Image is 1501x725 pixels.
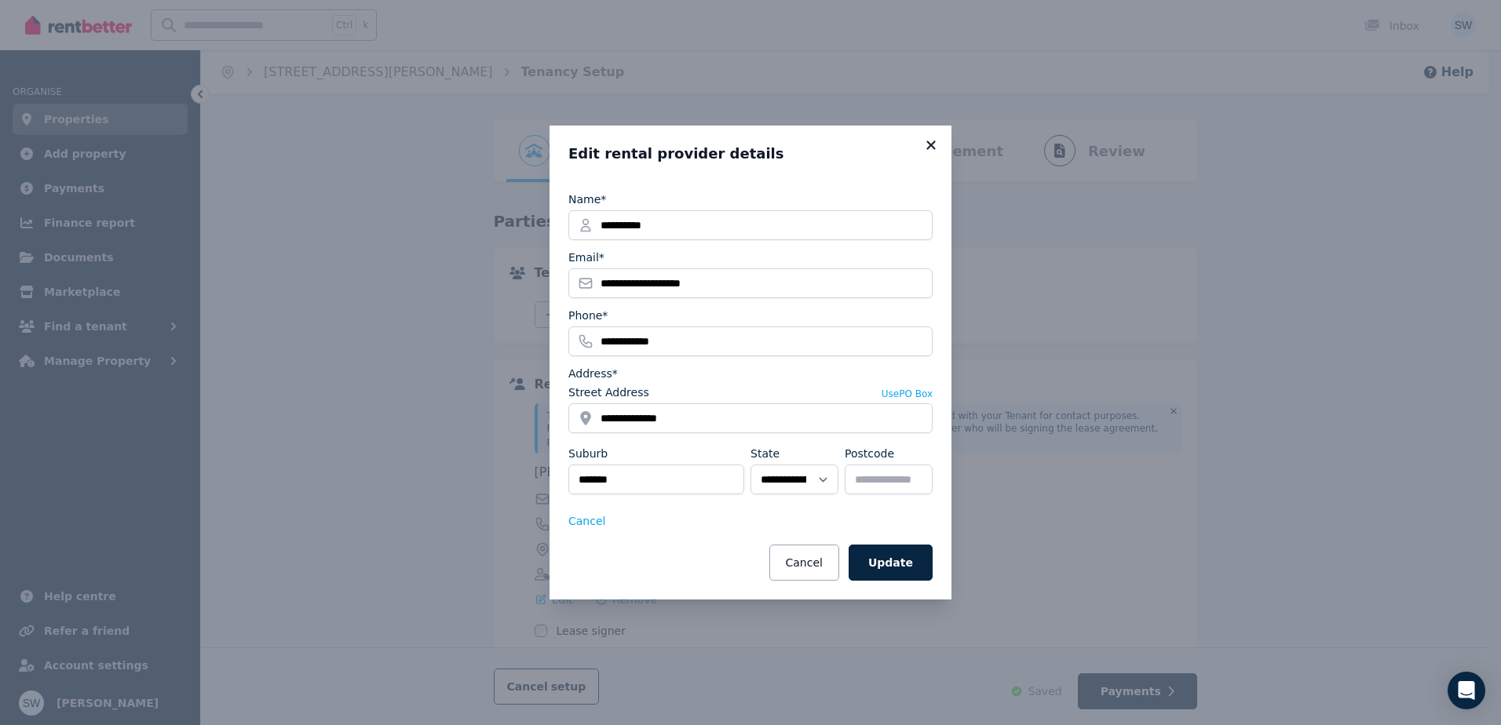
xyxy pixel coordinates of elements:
[849,545,933,581] button: Update
[882,388,933,400] button: UsePO Box
[1448,672,1485,709] div: Open Intercom Messenger
[568,191,606,207] label: Name*
[568,308,608,323] label: Phone*
[568,513,605,529] button: Cancel
[769,545,839,581] button: Cancel
[845,446,894,461] label: Postcode
[568,366,618,381] label: Address*
[568,144,933,163] h3: Edit rental provider details
[750,446,780,461] label: State
[568,446,608,461] label: Suburb
[568,384,649,400] label: Street Address
[568,250,604,265] label: Email*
